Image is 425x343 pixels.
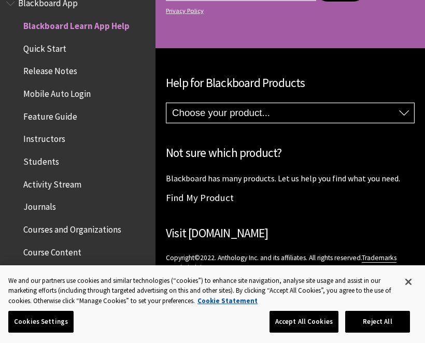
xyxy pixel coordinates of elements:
[23,221,121,235] span: Courses and Organizations
[166,225,268,240] a: Visit [DOMAIN_NAME]
[23,198,56,212] span: Journals
[166,7,412,15] a: Privacy Policy
[166,74,415,92] h2: Help for Blackboard Products
[23,131,65,145] span: Instructors
[23,176,81,190] span: Activity Stream
[166,192,234,204] a: Find My Product
[23,85,91,99] span: Mobile Auto Login
[270,311,338,333] button: Accept All Cookies
[166,263,216,273] a: Legal Disclaimers
[197,296,258,305] a: More information about your privacy, opens in a new tab
[23,40,66,54] span: Quick Start
[8,311,74,333] button: Cookies Settings
[8,276,395,306] div: We and our partners use cookies and similar technologies (“cookies”) to enhance site navigation, ...
[23,63,77,77] span: Release Notes
[166,144,415,162] h2: Not sure which product?
[397,270,420,293] button: Close
[166,173,415,184] p: Blackboard has many products. Let us help you find what you need.
[166,253,415,292] p: Copyright©2022. Anthology Inc. and its affiliates. All rights reserved.
[23,244,81,258] span: Course Content
[345,311,410,333] button: Reject All
[23,153,59,167] span: Students
[23,108,77,122] span: Feature Guide
[23,17,130,31] span: Blackboard Learn App Help
[362,253,396,263] a: Trademarks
